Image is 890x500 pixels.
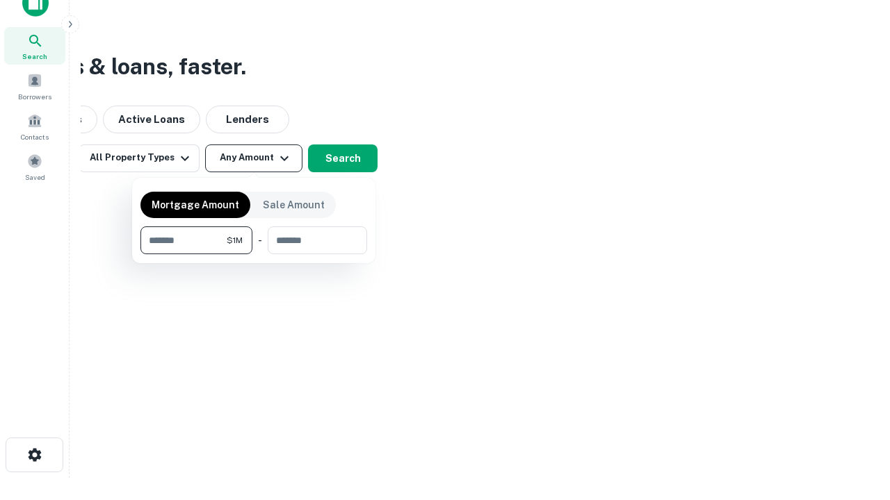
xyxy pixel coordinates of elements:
[263,197,325,212] p: Sale Amount
[227,234,243,247] span: $1M
[258,226,262,254] div: -
[820,389,890,456] iframe: Chat Widget
[152,197,239,212] p: Mortgage Amount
